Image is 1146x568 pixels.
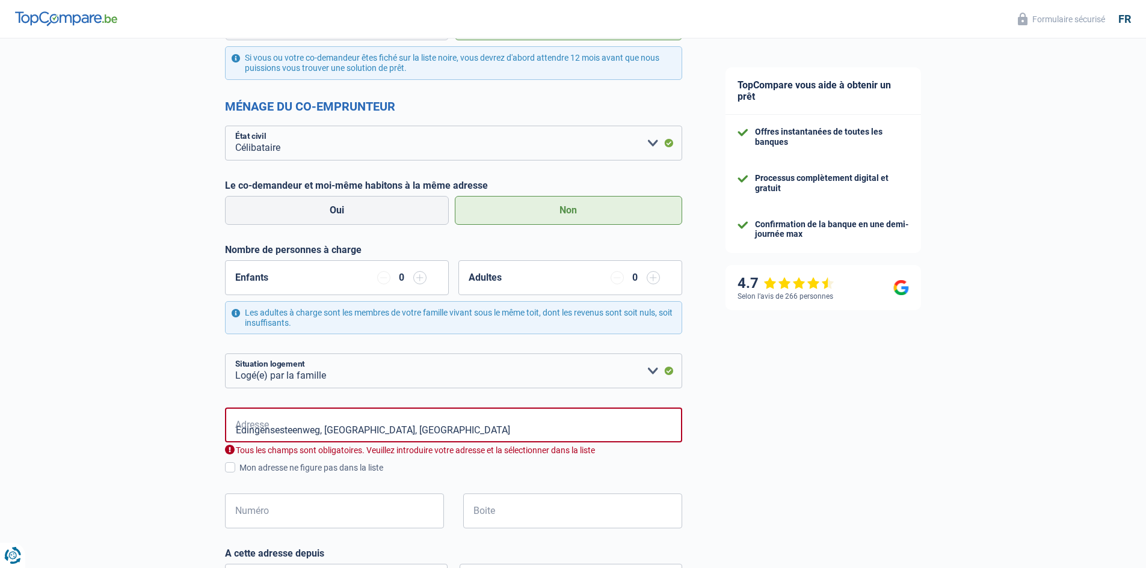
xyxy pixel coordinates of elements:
[738,292,833,301] div: Selon l’avis de 266 personnes
[630,273,641,282] div: 0
[738,275,834,292] div: 4.7
[1011,9,1112,29] button: Formulaire sécurisé
[235,273,268,282] label: Enfants
[225,46,682,80] div: Si vous ou votre co-demandeur êtes fiché sur la liste noire, vous devrez d'abord attendre 12 mois...
[755,127,909,147] div: Offres instantanées de toutes les banques
[725,67,921,115] div: TopCompare vous aide à obtenir un prêt
[225,408,682,442] input: Sélectionnez votre adresse dans la barre de recherche
[225,301,682,335] div: Les adultes à charge sont les membres de votre famille vivant sous le même toit, dont les revenus...
[1118,13,1131,26] div: fr
[225,196,449,225] label: Oui
[225,445,682,456] div: Tous les champs sont obligatoires. Veuillez introduire votre adresse et la sélectionner dans la l...
[755,173,909,194] div: Processus complètement digital et gratuit
[225,244,362,255] label: Nombre de personnes à charge
[239,462,682,474] div: Mon adresse ne figure pas dans la liste
[225,180,682,191] label: Le co-demandeur et moi-même habitons à la même adresse
[469,273,502,282] label: Adultes
[455,196,682,225] label: Non
[15,11,117,26] img: TopCompare Logo
[225,99,682,114] h2: Ménage du co-emprunteur
[225,548,682,559] label: A cette adresse depuis
[755,219,909,240] div: Confirmation de la banque en une demi-journée max
[396,273,407,282] div: 0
